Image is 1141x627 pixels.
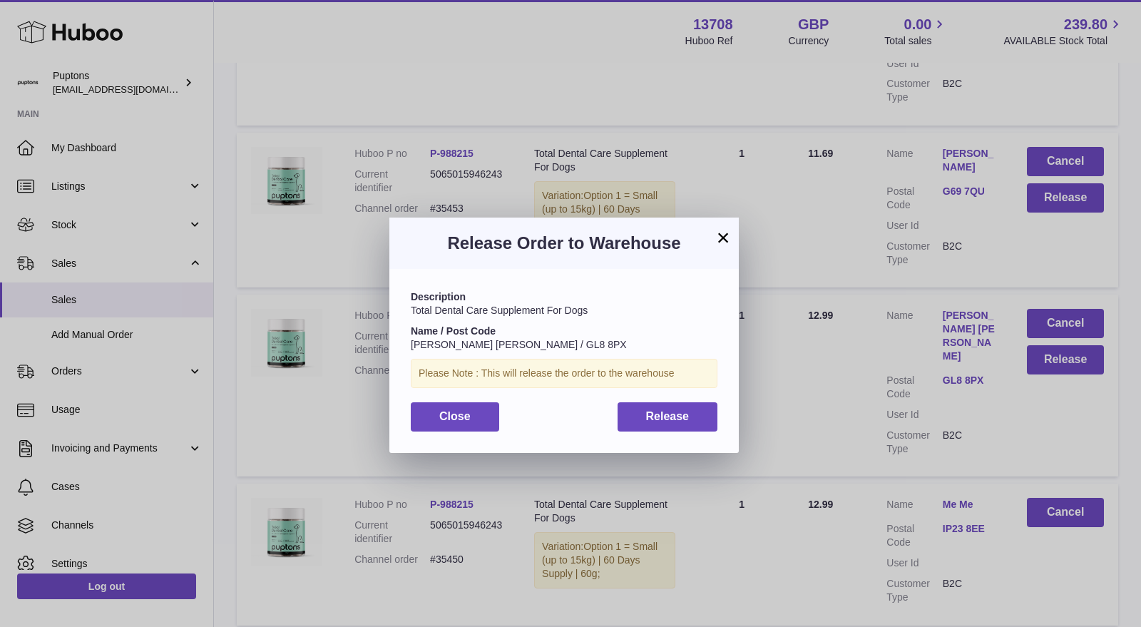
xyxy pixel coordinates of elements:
[411,325,496,337] strong: Name / Post Code
[411,305,588,316] span: Total Dental Care Supplement For Dogs
[411,291,466,302] strong: Description
[715,229,732,246] button: ×
[411,232,717,255] h3: Release Order to Warehouse
[411,359,717,388] div: Please Note : This will release the order to the warehouse
[411,402,499,432] button: Close
[618,402,718,432] button: Release
[646,410,690,422] span: Release
[411,339,627,350] span: [PERSON_NAME] [PERSON_NAME] / GL8 8PX
[439,410,471,422] span: Close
